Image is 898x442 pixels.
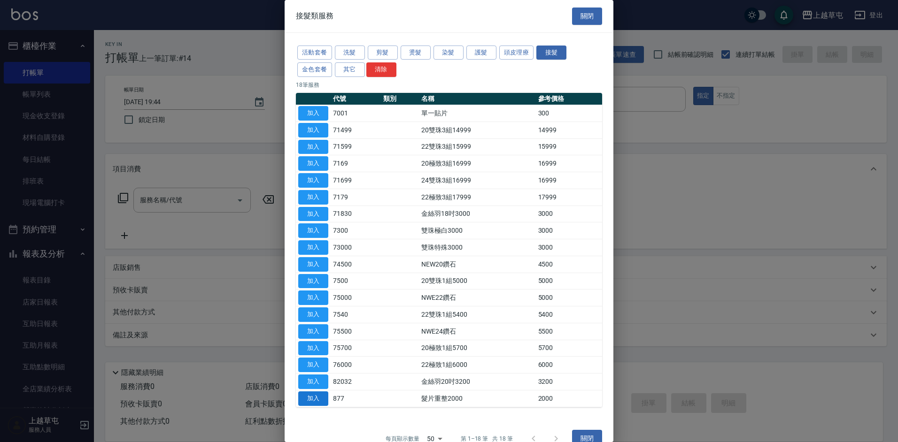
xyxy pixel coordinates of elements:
button: 接髮 [536,46,566,60]
button: 加入 [298,274,328,289]
span: 接髮類服務 [296,11,333,21]
td: 7540 [331,306,381,323]
button: 洗髮 [335,46,365,60]
td: NWE24鑽石 [419,323,535,340]
button: 燙髮 [401,46,431,60]
button: 加入 [298,307,328,322]
button: 加入 [298,391,328,406]
td: 2000 [536,390,602,407]
td: 雙珠特殊3000 [419,239,535,256]
button: 活動套餐 [297,46,332,60]
th: 類別 [381,93,419,105]
th: 參考價格 [536,93,602,105]
button: 加入 [298,106,328,121]
td: 71499 [331,122,381,138]
td: 15999 [536,138,602,155]
button: 加入 [298,173,328,188]
button: 頭皮理療 [499,46,534,60]
td: 20極致1組5700 [419,340,535,357]
td: 22極致3組17999 [419,189,535,206]
td: 75000 [331,290,381,306]
th: 名稱 [419,93,535,105]
td: 20雙珠3組14999 [419,122,535,138]
td: 14999 [536,122,602,138]
td: 24雙珠3組16999 [419,172,535,189]
button: 加入 [298,140,328,154]
td: 髮片重整2000 [419,390,535,407]
td: 金絲羽20吋3200 [419,373,535,390]
td: 22雙珠3組15999 [419,138,535,155]
td: 22極致1組6000 [419,357,535,373]
td: 16999 [536,155,602,172]
td: 7179 [331,189,381,206]
button: 加入 [298,190,328,205]
button: 關閉 [572,8,602,25]
td: 16999 [536,172,602,189]
td: 82032 [331,373,381,390]
td: 金絲羽18吋3000 [419,206,535,222]
button: 加入 [298,123,328,137]
p: 18 筆服務 [296,81,602,89]
td: 71599 [331,138,381,155]
button: 護髮 [466,46,496,60]
td: 3000 [536,206,602,222]
button: 加入 [298,374,328,389]
button: 金色套餐 [297,62,332,77]
td: 76000 [331,357,381,373]
td: 4500 [536,256,602,273]
td: 6000 [536,357,602,373]
button: 加入 [298,358,328,372]
td: 7001 [331,105,381,122]
td: 20雙珠1組5000 [419,273,535,290]
button: 加入 [298,257,328,272]
button: 加入 [298,240,328,255]
button: 剪髮 [368,46,398,60]
button: 清除 [366,62,396,77]
td: NEW20鑽石 [419,256,535,273]
td: 5400 [536,306,602,323]
td: 7500 [331,273,381,290]
td: 5700 [536,340,602,357]
td: 單一貼片 [419,105,535,122]
td: 75500 [331,323,381,340]
td: NWE22鑽石 [419,290,535,306]
button: 染髮 [434,46,464,60]
td: 877 [331,390,381,407]
button: 加入 [298,223,328,238]
td: 3000 [536,222,602,239]
td: 22雙珠1組5400 [419,306,535,323]
td: 5500 [536,323,602,340]
td: 雙珠極白3000 [419,222,535,239]
td: 5000 [536,273,602,290]
td: 73000 [331,239,381,256]
td: 300 [536,105,602,122]
td: 71830 [331,206,381,222]
td: 7169 [331,155,381,172]
td: 5000 [536,290,602,306]
button: 加入 [298,324,328,339]
td: 71699 [331,172,381,189]
td: 7300 [331,222,381,239]
td: 17999 [536,189,602,206]
button: 加入 [298,290,328,305]
td: 20極致3組16999 [419,155,535,172]
td: 3000 [536,239,602,256]
button: 加入 [298,207,328,221]
button: 加入 [298,156,328,171]
td: 75700 [331,340,381,357]
th: 代號 [331,93,381,105]
button: 其它 [335,62,365,77]
td: 74500 [331,256,381,273]
button: 加入 [298,341,328,356]
td: 3200 [536,373,602,390]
